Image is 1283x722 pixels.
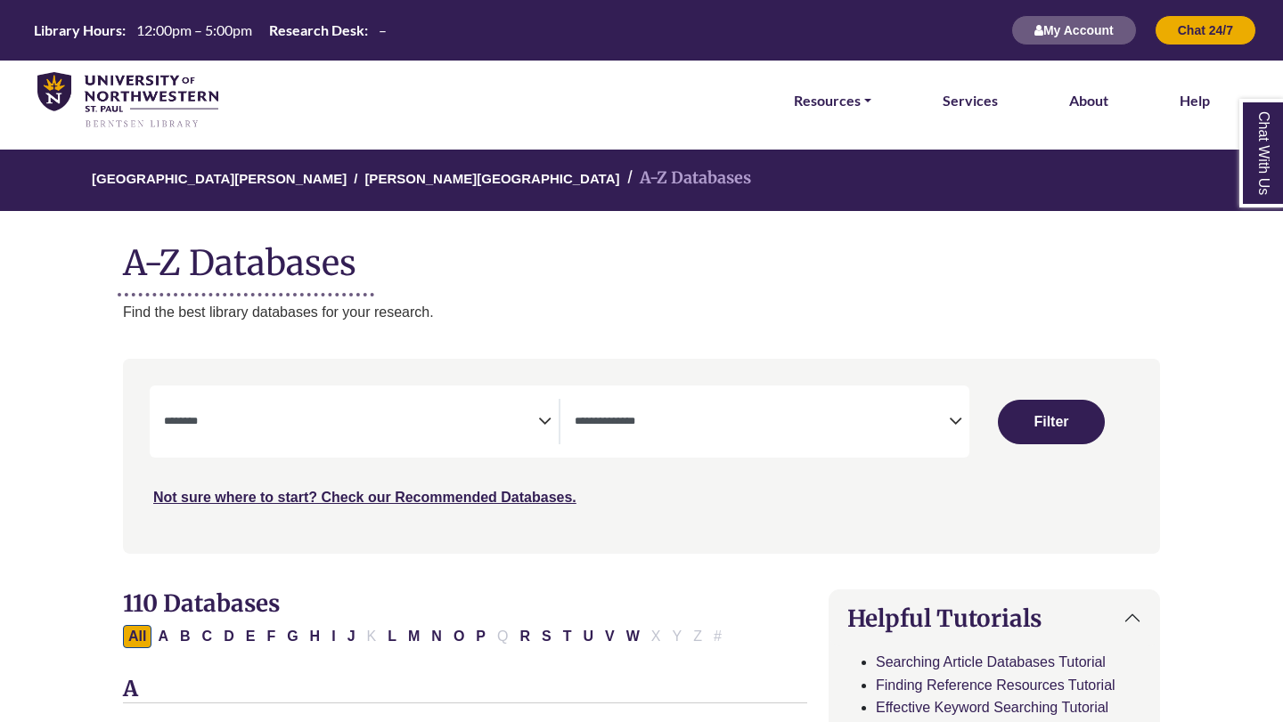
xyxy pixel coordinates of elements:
a: Chat 24/7 [1155,22,1256,37]
button: Filter Results B [175,625,196,648]
a: Searching Article Databases Tutorial [876,654,1106,669]
span: 12:00pm – 5:00pm [136,21,252,38]
nav: Search filters [123,359,1160,553]
button: Submit for Search Results [998,400,1105,444]
button: Filter Results A [152,625,174,648]
button: Helpful Tutorials [829,590,1159,646]
button: Filter Results U [577,625,599,648]
th: Library Hours: [27,20,127,39]
textarea: Search [575,416,949,430]
button: Filter Results E [241,625,261,648]
button: Filter Results C [197,625,218,648]
a: Effective Keyword Searching Tutorial [876,700,1108,715]
a: Services [943,89,998,112]
a: Not sure where to start? Check our Recommended Databases. [153,490,576,505]
button: Filter Results H [305,625,326,648]
div: Alpha-list to filter by first letter of database name [123,628,729,643]
button: My Account [1011,15,1137,45]
th: Research Desk: [262,20,369,39]
button: Filter Results V [600,625,620,648]
a: About [1069,89,1108,112]
button: Filter Results I [326,625,340,648]
a: Hours Today [27,20,394,41]
button: Filter Results O [448,625,470,648]
span: 110 Databases [123,588,280,618]
p: Find the best library databases for your research. [123,301,1160,324]
button: Filter Results T [558,625,577,648]
button: Filter Results S [536,625,557,648]
button: Filter Results N [426,625,447,648]
button: All [123,625,151,648]
button: Filter Results W [621,625,645,648]
img: library_home [37,72,218,130]
button: Filter Results G [282,625,303,648]
a: My Account [1011,22,1137,37]
table: Hours Today [27,20,394,37]
h1: A-Z Databases [123,229,1160,283]
a: Finding Reference Resources Tutorial [876,677,1115,693]
a: Help [1180,89,1210,112]
li: A-Z Databases [620,166,751,191]
button: Filter Results L [382,625,402,648]
button: Filter Results J [342,625,361,648]
button: Filter Results R [514,625,535,648]
button: Filter Results F [261,625,281,648]
a: Resources [794,89,871,112]
button: Chat 24/7 [1155,15,1256,45]
button: Filter Results D [218,625,240,648]
span: – [379,21,387,38]
a: [PERSON_NAME][GEOGRAPHIC_DATA] [364,168,619,186]
textarea: Search [164,416,538,430]
button: Filter Results M [403,625,425,648]
a: [GEOGRAPHIC_DATA][PERSON_NAME] [92,168,347,186]
button: Filter Results P [470,625,491,648]
h3: A [123,677,807,703]
nav: breadcrumb [123,150,1160,211]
